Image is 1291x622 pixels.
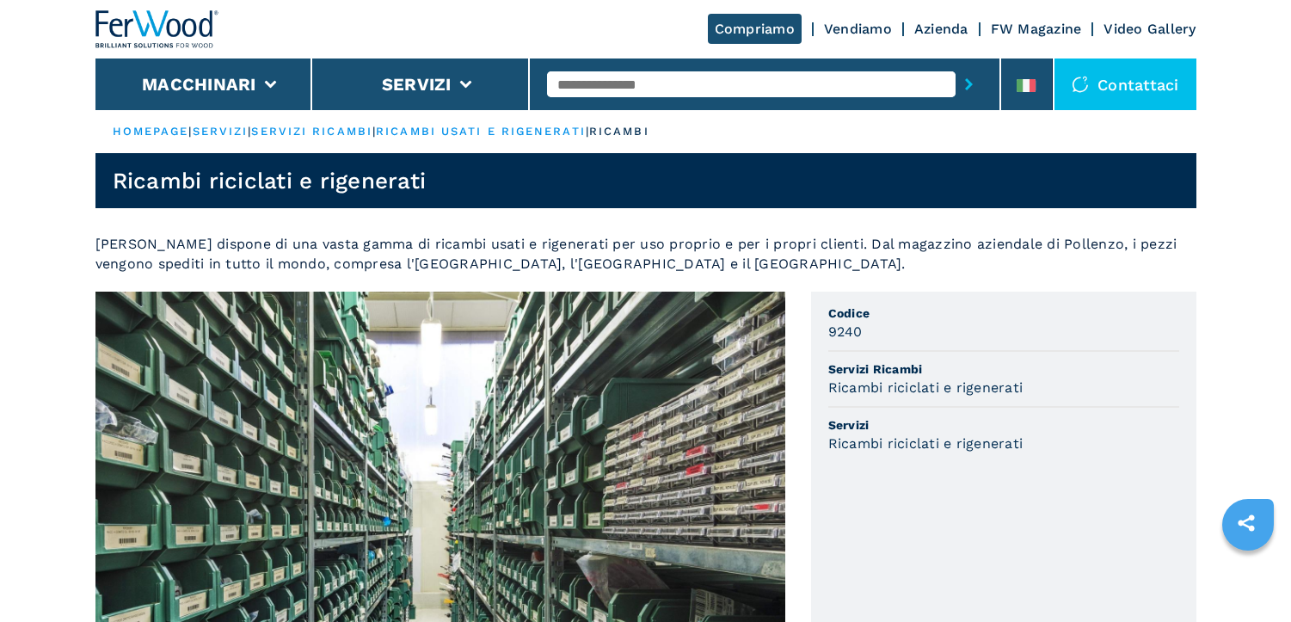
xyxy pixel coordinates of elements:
h3: 9240 [828,322,863,342]
p: ricambi [589,124,649,139]
img: Ferwood [95,10,219,48]
span: Servizi [828,416,1179,434]
span: Servizi Ricambi [828,360,1179,378]
p: [PERSON_NAME] dispone di una vasta gamma di ricambi usati e rigenerati per uso proprio e per i pr... [95,234,1196,274]
span: | [372,125,376,138]
span: | [586,125,589,138]
a: Compriamo [708,14,802,44]
button: Servizi [382,74,452,95]
a: sharethis [1225,502,1268,545]
a: Azienda [914,21,968,37]
button: Macchinari [142,74,256,95]
a: servizi ricambi [251,125,372,138]
h1: Ricambi riciclati e rigenerati [113,167,427,194]
h3: Ricambi riciclati e rigenerati [828,378,1024,397]
a: Video Gallery [1103,21,1196,37]
a: servizi [193,125,249,138]
h3: Ricambi riciclati e rigenerati [828,434,1024,453]
span: | [188,125,192,138]
button: submit-button [956,65,982,104]
a: Vendiamo [824,21,892,37]
a: HOMEPAGE [113,125,189,138]
span: | [248,125,251,138]
div: Contattaci [1054,59,1196,110]
a: FW Magazine [991,21,1082,37]
span: Codice [828,305,1179,322]
a: ricambi usati e rigenerati [376,125,586,138]
img: Contattaci [1072,76,1089,93]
